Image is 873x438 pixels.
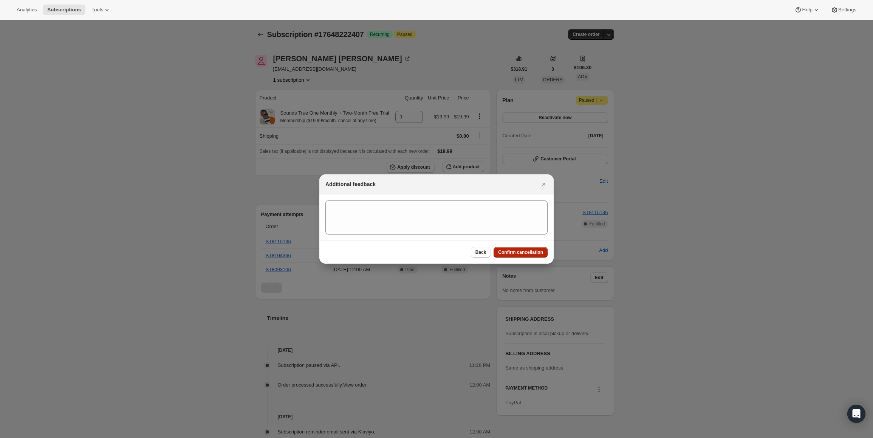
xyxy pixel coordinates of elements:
[47,7,81,13] span: Subscriptions
[826,5,861,15] button: Settings
[498,249,543,255] span: Confirm cancellation
[17,7,37,13] span: Analytics
[790,5,824,15] button: Help
[91,7,103,13] span: Tools
[838,7,856,13] span: Settings
[475,249,486,255] span: Back
[471,247,491,258] button: Back
[12,5,41,15] button: Analytics
[847,405,865,423] div: Open Intercom Messenger
[539,179,549,189] button: Close
[87,5,115,15] button: Tools
[325,180,376,188] h2: Additional feedback
[494,247,548,258] button: Confirm cancellation
[43,5,85,15] button: Subscriptions
[802,7,812,13] span: Help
